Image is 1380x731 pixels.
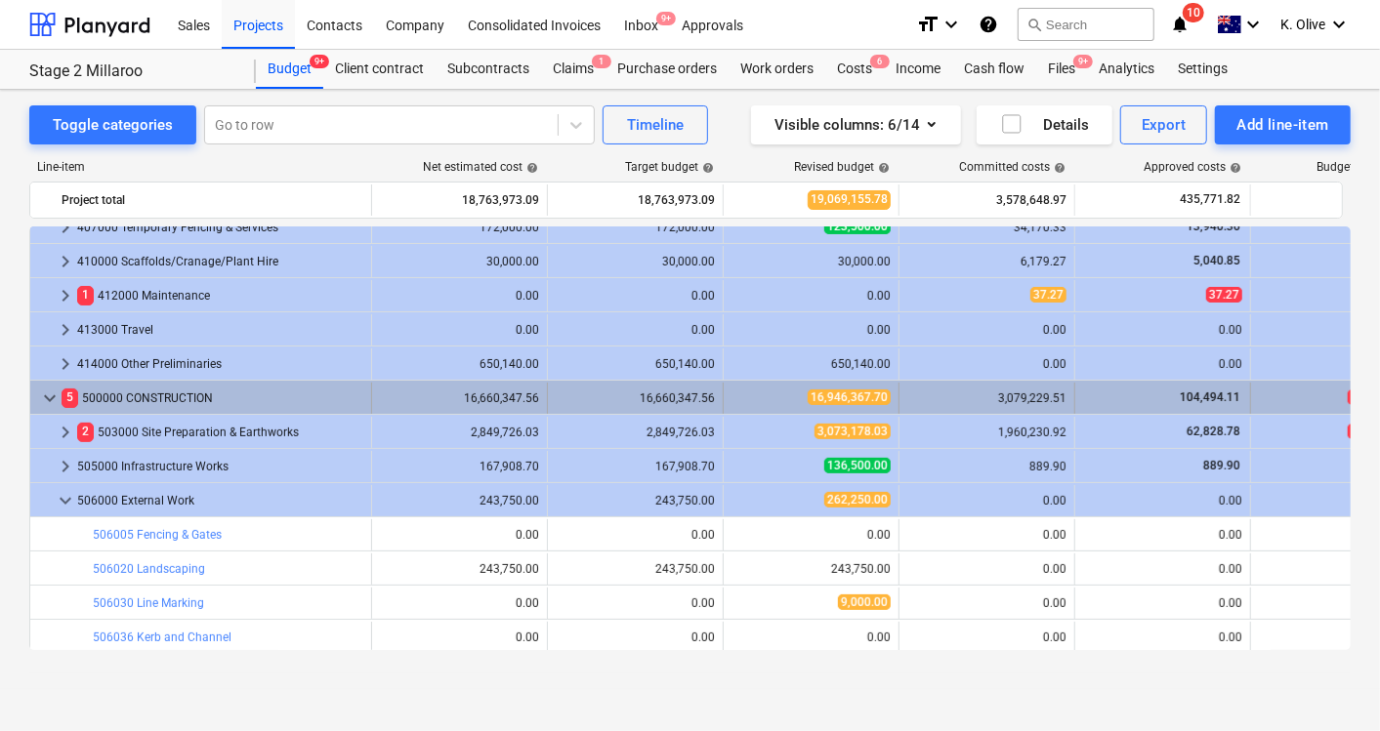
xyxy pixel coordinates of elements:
[815,424,891,439] span: 3,073,178.03
[380,323,539,337] div: 0.00
[732,255,891,268] div: 30,000.00
[838,594,891,610] span: 9,000.00
[1185,425,1242,438] span: 62,828.78
[907,357,1066,371] div: 0.00
[380,184,539,216] div: 18,763,973.09
[1178,191,1242,208] span: 435,771.82
[1073,55,1093,68] span: 9+
[556,255,715,268] div: 30,000.00
[1166,50,1239,89] div: Settings
[523,162,538,174] span: help
[556,289,715,303] div: 0.00
[380,562,539,576] div: 243,750.00
[62,184,363,216] div: Project total
[625,160,714,174] div: Target budget
[751,105,961,144] button: Visible columns:6/14
[907,323,1066,337] div: 0.00
[907,255,1066,268] div: 6,179.27
[1030,287,1066,303] span: 37.27
[870,55,890,68] span: 6
[54,455,77,478] span: keyboard_arrow_right
[54,216,77,239] span: keyboard_arrow_right
[1036,50,1087,89] a: Files9+
[940,13,963,36] i: keyboard_arrow_down
[824,492,891,508] span: 262,250.00
[1083,562,1242,576] div: 0.00
[54,421,77,444] span: keyboard_arrow_right
[380,391,539,405] div: 16,660,347.56
[729,50,825,89] div: Work orders
[825,50,884,89] div: Costs
[824,458,891,473] span: 136,500.00
[556,494,715,508] div: 243,750.00
[603,105,708,144] button: Timeline
[93,630,231,644] a: 506036 Kerb and Channel
[1215,105,1351,144] button: Add line-item
[627,112,684,138] div: Timeline
[93,562,205,576] a: 506020 Landscaping
[1327,13,1351,36] i: keyboard_arrow_down
[1201,459,1242,472] span: 889.90
[808,190,891,209] span: 19,069,155.78
[1083,528,1242,542] div: 0.00
[656,12,676,25] span: 9+
[380,289,539,303] div: 0.00
[1206,287,1242,303] span: 37.27
[380,357,539,371] div: 650,140.00
[606,50,729,89] a: Purchase orders
[62,388,78,407] span: 5
[77,314,363,345] div: 413000 Travel
[907,391,1066,405] div: 3,079,229.51
[256,50,323,89] a: Budget9+
[323,50,436,89] div: Client contract
[1192,254,1242,267] span: 5,040.85
[380,426,539,439] div: 2,849,726.03
[541,50,606,89] div: Claims
[541,50,606,89] a: Claims1
[93,596,204,610] a: 506030 Line Marking
[732,289,891,303] div: 0.00
[907,562,1066,576] div: 0.00
[794,160,890,174] div: Revised budget
[1183,3,1204,22] span: 10
[732,323,891,337] div: 0.00
[54,318,77,342] span: keyboard_arrow_right
[698,162,714,174] span: help
[436,50,541,89] div: Subcontracts
[77,451,363,482] div: 505000 Infrastructure Works
[732,528,891,542] div: 0.00
[256,50,323,89] div: Budget
[77,280,363,311] div: 412000 Maintenance
[825,50,884,89] a: Costs6
[556,528,715,542] div: 0.00
[556,460,715,473] div: 167,908.70
[77,485,363,516] div: 506000 External Work
[380,221,539,234] div: 172,000.00
[54,352,77,376] span: keyboard_arrow_right
[1236,112,1329,138] div: Add line-item
[952,50,1036,89] a: Cash flow
[380,596,539,610] div: 0.00
[1087,50,1166,89] div: Analytics
[907,426,1066,439] div: 1,960,230.92
[907,221,1066,234] div: 34,170.33
[907,596,1066,610] div: 0.00
[77,417,363,448] div: 503000 Site Preparation & Earthworks
[62,383,363,414] div: 500000 CONSTRUCTION
[732,630,891,644] div: 0.00
[54,489,77,512] span: keyboard_arrow_down
[1142,112,1187,138] div: Export
[380,460,539,473] div: 167,908.70
[1018,8,1154,41] button: Search
[907,460,1066,473] div: 889.90
[556,357,715,371] div: 650,140.00
[556,391,715,405] div: 16,660,347.56
[556,596,715,610] div: 0.00
[1083,494,1242,508] div: 0.00
[556,562,715,576] div: 243,750.00
[54,284,77,307] span: keyboard_arrow_right
[874,162,890,174] span: help
[77,246,363,277] div: 410000 Scaffolds/Cranage/Plant Hire
[1170,13,1190,36] i: notifications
